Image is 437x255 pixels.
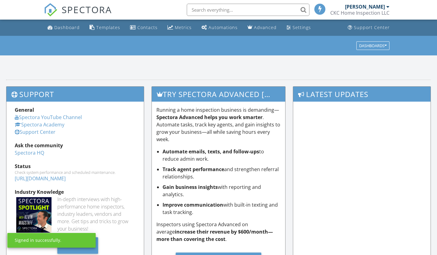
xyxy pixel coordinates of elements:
[15,114,82,121] a: Spectora YouTube Channel
[209,24,238,30] div: Automations
[359,43,387,48] div: Dashboards
[163,166,224,173] strong: Track agent performance
[245,22,279,33] a: Advanced
[163,201,281,216] li: with built-in texting and task tracking.
[293,24,311,30] div: Settings
[57,196,135,232] div: In-depth interviews with high-performance home inspectors, industry leaders, vendors and more. Ge...
[6,87,144,102] h3: Support
[15,142,136,149] div: Ask the community
[15,129,56,135] a: Support Center
[163,201,223,208] strong: Improve communication
[356,41,389,50] button: Dashboards
[44,3,57,17] img: The Best Home Inspection Software - Spectora
[163,148,281,163] li: to reduce admin work.
[156,114,263,121] strong: Spectora Advanced helps you work smarter
[16,197,52,232] img: Spectoraspolightmain
[156,221,281,243] p: Inspectors using Spectora Advanced on average .
[175,24,192,30] div: Metrics
[15,175,66,182] a: [URL][DOMAIN_NAME]
[156,106,281,143] p: Running a home inspection business is demanding— . Automate tasks, track key agents, and gain ins...
[284,22,313,33] a: Settings
[44,8,112,21] a: SPECTORA
[15,170,136,175] div: Check system performance and scheduled maintenance.
[163,166,281,180] li: and strengthen referral relationships.
[96,24,120,30] div: Templates
[187,4,309,16] input: Search everything...
[163,184,218,190] strong: Gain business insights
[165,22,194,33] a: Metrics
[62,3,112,16] span: SPECTORA
[354,24,390,30] div: Support Center
[15,188,136,196] div: Industry Knowledge
[199,22,240,33] a: Automations (Basic)
[163,183,281,198] li: with reporting and analytics.
[15,163,136,170] div: Status
[254,24,277,30] div: Advanced
[152,87,286,102] h3: Try spectora advanced [DATE]
[156,228,273,242] strong: increase their revenue by $600/month—more than covering the cost
[57,242,98,248] a: Listen Here
[330,10,389,16] div: CKC Home Inspection LLC
[293,87,431,102] h3: Latest Updates
[345,22,392,33] a: Support Center
[45,22,82,33] a: Dashboard
[345,4,385,10] div: [PERSON_NAME]
[137,24,158,30] div: Contacts
[163,148,259,155] strong: Automate emails, texts, and follow-ups
[128,22,160,33] a: Contacts
[54,24,80,30] div: Dashboard
[15,107,34,113] strong: General
[15,237,61,243] div: Signed in successfully.
[87,22,123,33] a: Templates
[15,149,44,156] a: Spectora HQ
[15,121,64,128] a: Spectora Academy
